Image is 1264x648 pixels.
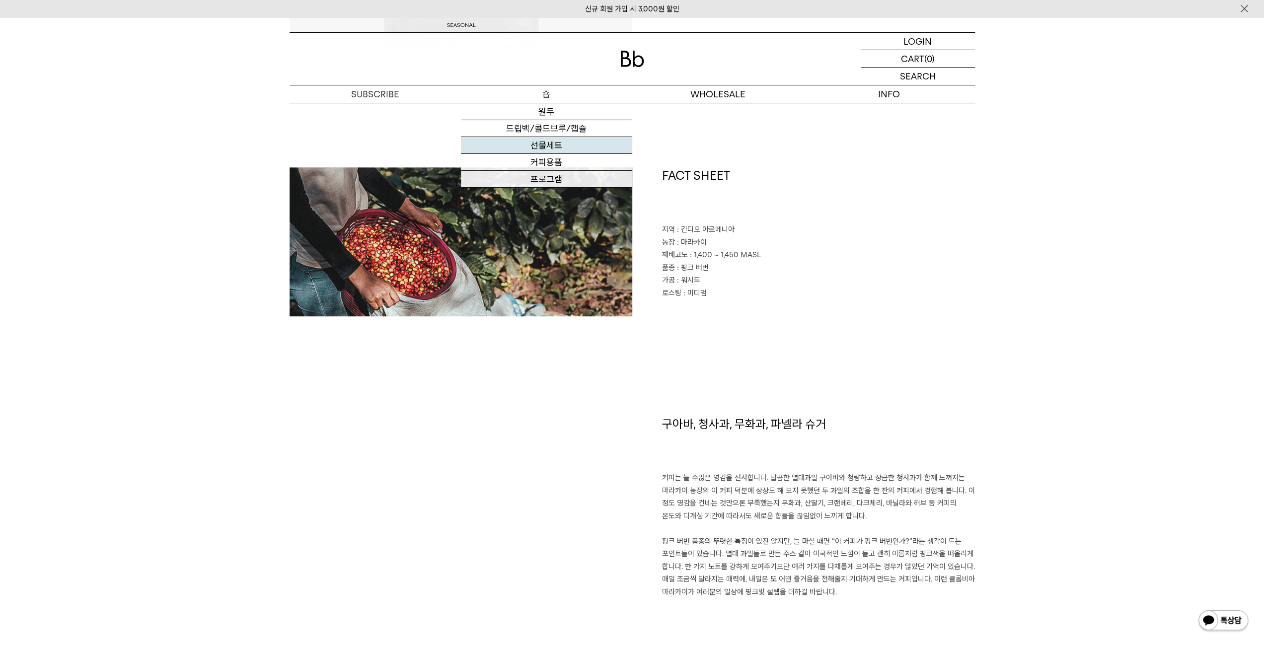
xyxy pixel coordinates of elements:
a: 커피용품 [461,154,632,171]
span: : 워시드 [677,276,700,285]
p: INFO [804,85,975,103]
p: 커피는 늘 수많은 영감을 선사합니다. 달콤한 열대과일 구아바와 청량하고 상큼한 청사과가 함께 느껴지는 마라카이 농장의 이 커피 덕분에 상상도 해 보지 못했던 두 과일의 조합을... [662,472,975,598]
img: 로고 [620,51,644,67]
span: : 1,400 ~ 1,450 MASL [690,250,761,259]
h1: FACT SHEET [662,167,975,224]
span: 농장 [662,238,675,247]
img: 카카오톡 채널 1:1 채팅 버튼 [1197,609,1249,633]
span: 로스팅 [662,288,681,297]
span: 가공 [662,276,675,285]
img: 콜롬비아 마라카이 [290,167,632,316]
h1: 구아바, 청사과, 무화과, 파넬라 슈거 [662,416,975,472]
span: 재배고도 [662,250,688,259]
p: (0) [924,50,935,67]
a: 원두 [461,103,632,120]
a: LOGIN [861,33,975,50]
a: 숍 [461,85,632,103]
p: LOGIN [903,33,932,50]
span: : 마라카이 [677,238,707,247]
a: 신규 회원 가입 시 3,000원 할인 [585,4,679,13]
a: CART (0) [861,50,975,68]
a: SUBSCRIBE [290,85,461,103]
a: 드립백/콜드브루/캡슐 [461,120,632,137]
p: SEARCH [900,68,936,85]
span: : 핑크 버번 [677,263,709,272]
p: CART [901,50,924,67]
p: WHOLESALE [632,85,804,103]
span: : 미디엄 [683,288,707,297]
a: 선물세트 [461,137,632,154]
a: 프로그램 [461,171,632,188]
span: : 킨디오 아르메니아 [677,225,735,234]
span: 지역 [662,225,675,234]
span: 품종 [662,263,675,272]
